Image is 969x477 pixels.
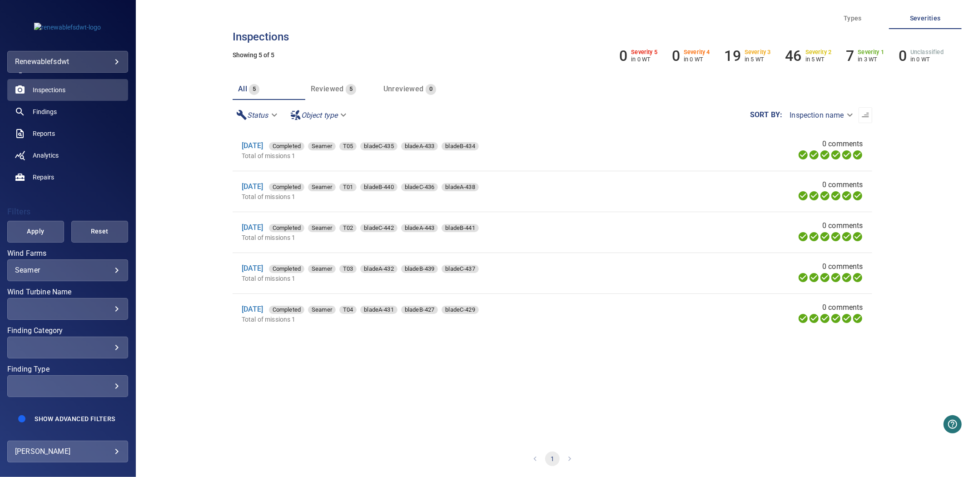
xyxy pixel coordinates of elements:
[7,79,128,101] a: inspections active
[899,47,944,65] li: Severity Unclassified
[442,306,479,314] div: bladeC-429
[672,47,710,65] li: Severity 4
[339,306,357,314] div: T04
[809,149,820,160] svg: Data Formatted 100%
[822,220,863,231] span: 0 comments
[339,265,357,273] div: T03
[820,231,830,242] svg: Selecting 100%
[15,444,120,459] div: [PERSON_NAME]
[798,190,809,201] svg: Uploading 100%
[242,141,263,150] a: [DATE]
[35,415,115,422] span: Show Advanced Filters
[360,142,398,151] span: bladeC-435
[809,190,820,201] svg: Data Formatted 100%
[910,56,944,63] p: in 0 WT
[346,84,356,94] span: 5
[684,56,710,63] p: in 0 WT
[269,183,304,191] div: Completed
[7,51,128,73] div: renewablefsdwt
[619,47,627,65] h6: 0
[798,149,809,160] svg: Uploading 100%
[33,173,54,182] span: Repairs
[233,441,872,477] nav: pagination navigation
[426,84,436,94] span: 0
[820,190,830,201] svg: Selecting 100%
[401,224,438,232] div: bladeA-443
[339,142,357,151] span: T05
[852,313,863,324] svg: Classification 100%
[242,264,263,273] a: [DATE]
[783,107,859,123] div: Inspection name
[269,264,304,273] span: Completed
[339,183,357,192] span: T01
[308,142,336,150] div: Seamer
[7,327,128,334] label: Finding Category
[820,149,830,160] svg: Selecting 100%
[383,84,424,93] span: Unreviewed
[852,231,863,242] svg: Classification 100%
[798,272,809,283] svg: Uploading 100%
[233,107,283,123] div: Status
[442,305,479,314] span: bladeC-429
[339,264,357,273] span: T03
[339,224,357,232] div: T02
[308,224,336,232] div: Seamer
[269,142,304,150] div: Completed
[269,183,304,192] span: Completed
[545,452,560,466] button: page 1
[7,144,128,166] a: analytics noActive
[852,149,863,160] svg: Classification 100%
[7,366,128,373] label: Finding Type
[311,84,344,93] span: Reviewed
[308,306,336,314] div: Seamer
[846,47,884,65] li: Severity 1
[442,183,479,191] div: bladeA-438
[830,149,841,160] svg: ML Processing 100%
[809,313,820,324] svg: Data Formatted 100%
[287,107,353,123] div: Object type
[820,272,830,283] svg: Selecting 100%
[308,305,336,314] span: Seamer
[442,264,479,273] span: bladeC-437
[15,55,120,69] div: renewablefsdwt
[442,224,479,233] span: bladeB-441
[269,224,304,232] div: Completed
[308,265,336,273] div: Seamer
[442,265,479,273] div: bladeC-437
[360,183,398,192] span: bladeB-440
[619,47,657,65] li: Severity 5
[33,151,59,160] span: Analytics
[242,233,639,242] p: Total of missions 1
[401,305,438,314] span: bladeB-427
[830,190,841,201] svg: ML Processing 100%
[7,298,128,320] div: Wind Turbine Name
[308,264,336,273] span: Seamer
[822,139,863,149] span: 0 comments
[684,49,710,55] h6: Severity 4
[822,179,863,190] span: 0 comments
[360,264,398,273] span: bladeA-432
[841,149,852,160] svg: Matching 100%
[7,250,128,257] label: Wind Farms
[910,49,944,55] h6: Unclassified
[360,305,398,314] span: bladeA-431
[798,231,809,242] svg: Uploading 100%
[805,56,832,63] p: in 5 WT
[442,224,479,232] div: bladeB-441
[841,313,852,324] svg: Matching 100%
[820,313,830,324] svg: Selecting 100%
[308,142,336,151] span: Seamer
[238,84,247,93] span: All
[242,182,263,191] a: [DATE]
[7,259,128,281] div: Wind Farms
[83,226,117,237] span: Reset
[71,221,128,243] button: Reset
[725,47,741,65] h6: 19
[242,305,263,313] a: [DATE]
[809,272,820,283] svg: Data Formatted 100%
[269,265,304,273] div: Completed
[899,47,907,65] h6: 0
[442,142,479,151] span: bladeB-434
[269,224,304,233] span: Completed
[7,375,128,397] div: Finding Type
